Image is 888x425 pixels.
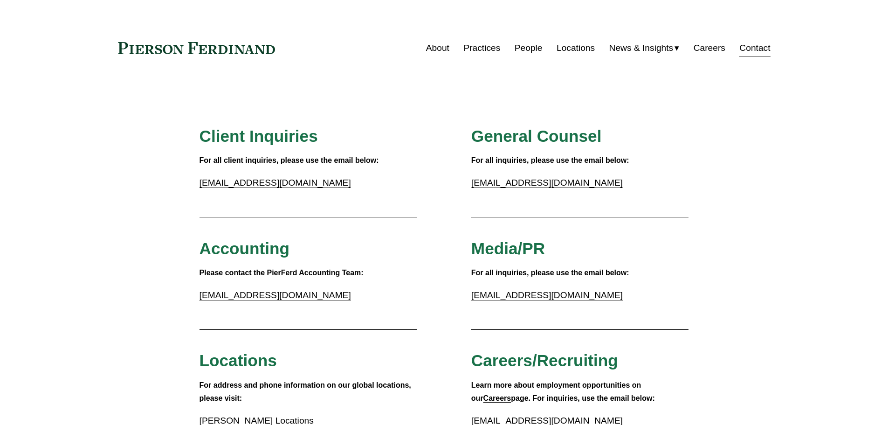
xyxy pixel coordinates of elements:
[200,239,290,258] span: Accounting
[515,39,543,57] a: People
[471,351,618,369] span: Careers/Recruiting
[471,269,629,277] strong: For all inquiries, please use the email below:
[694,39,725,57] a: Careers
[471,381,643,403] strong: Learn more about employment opportunities on our
[200,127,318,145] span: Client Inquiries
[471,127,602,145] span: General Counsel
[609,40,674,56] span: News & Insights
[200,381,413,403] strong: For address and phone information on our global locations, please visit:
[609,39,680,57] a: folder dropdown
[426,39,449,57] a: About
[557,39,595,57] a: Locations
[200,351,277,369] span: Locations
[200,269,364,277] strong: Please contact the PierFerd Accounting Team:
[200,178,351,188] a: [EMAIL_ADDRESS][DOMAIN_NAME]
[200,156,379,164] strong: For all client inquiries, please use the email below:
[739,39,770,57] a: Contact
[471,178,623,188] a: [EMAIL_ADDRESS][DOMAIN_NAME]
[483,394,511,402] a: Careers
[463,39,500,57] a: Practices
[200,290,351,300] a: [EMAIL_ADDRESS][DOMAIN_NAME]
[511,394,655,402] strong: page. For inquiries, use the email below:
[471,156,629,164] strong: For all inquiries, please use the email below:
[471,290,623,300] a: [EMAIL_ADDRESS][DOMAIN_NAME]
[471,239,545,258] span: Media/PR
